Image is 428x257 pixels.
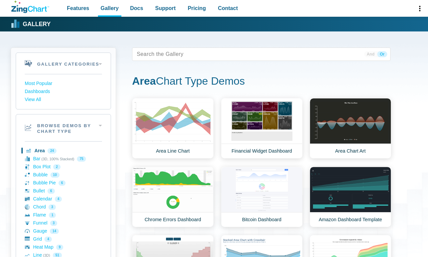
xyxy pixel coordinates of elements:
span: And [364,51,377,57]
span: Support [155,4,176,13]
strong: Area [132,75,156,87]
h2: Gallery Categories [16,53,111,74]
a: Dashboards [25,88,102,96]
span: Pricing [188,4,206,13]
a: Bitcoin Dashboard [221,167,303,227]
a: Area Line Chart [132,98,214,159]
h1: Chart Type Demos [132,74,391,89]
a: View All [25,96,102,104]
a: Gallery [11,19,50,29]
a: Most Popular [25,80,102,88]
a: Chrome Errors Dashboard [132,167,214,227]
span: Features [67,4,89,13]
span: Gallery [101,4,119,13]
a: Area Chart Art [310,98,391,159]
h2: Browse Demos By Chart Type [16,114,111,141]
strong: Gallery [23,21,50,27]
span: Or [377,51,387,57]
a: ZingChart Logo. Click to return to the homepage [11,1,49,13]
a: Financial Widget Dashboard [221,98,303,159]
span: Contact [218,4,238,13]
span: Docs [130,4,143,13]
a: Amazon Dashboard Template [310,167,391,227]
